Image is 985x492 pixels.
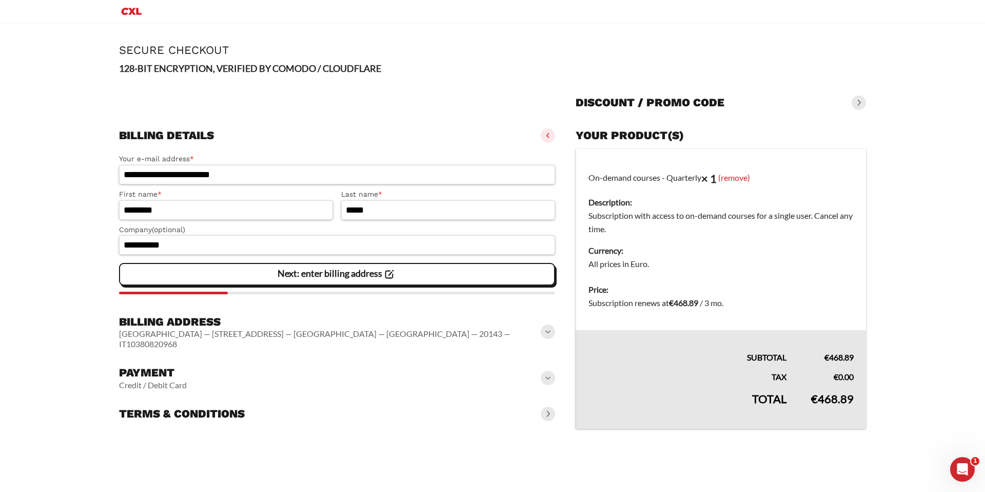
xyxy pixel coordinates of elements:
span: € [811,392,818,406]
a: (remove) [718,172,750,182]
h3: Discount / promo code [576,96,724,110]
td: On-demand courses - Quarterly [576,149,866,277]
label: Last name [341,188,555,200]
label: First name [119,188,333,200]
dt: Price: [588,283,854,296]
bdi: 468.89 [824,352,854,362]
dd: Subscription with access to on-demand courses for a single user. Cancel any time. [588,209,854,236]
bdi: 0.00 [834,372,854,382]
bdi: 468.89 [811,392,854,406]
span: 1 [971,457,979,465]
strong: 128-BIT ENCRYPTION, VERIFIED BY COMODO / CLOUDFLARE [119,63,381,74]
dd: All prices in Euro. [588,257,854,271]
span: € [669,298,674,308]
dt: Currency: [588,244,854,257]
span: € [824,352,829,362]
strong: × 1 [701,172,717,185]
th: Tax [576,364,799,384]
th: Subtotal [576,330,799,364]
vaadin-horizontal-layout: [GEOGRAPHIC_DATA] — [STREET_ADDRESS] — [GEOGRAPHIC_DATA] — [GEOGRAPHIC_DATA] — 20143 — IT10380820968 [119,329,543,349]
label: Your e-mail address [119,153,555,165]
h3: Billing details [119,128,214,143]
dt: Description: [588,196,854,209]
span: / 3 mo [700,298,722,308]
vaadin-horizontal-layout: Credit / Debit Card [119,380,187,390]
span: Subscription renews at . [588,298,723,308]
span: € [834,372,838,382]
iframe: Intercom live chat [950,457,975,482]
h3: Billing address [119,315,543,329]
bdi: 468.89 [669,298,698,308]
span: (optional) [152,225,185,234]
vaadin-button: Next: enter billing address [119,263,555,286]
th: Total [576,384,799,429]
h1: Secure Checkout [119,44,866,56]
label: Company [119,224,555,236]
h3: Payment [119,366,187,380]
h3: Terms & conditions [119,407,245,421]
